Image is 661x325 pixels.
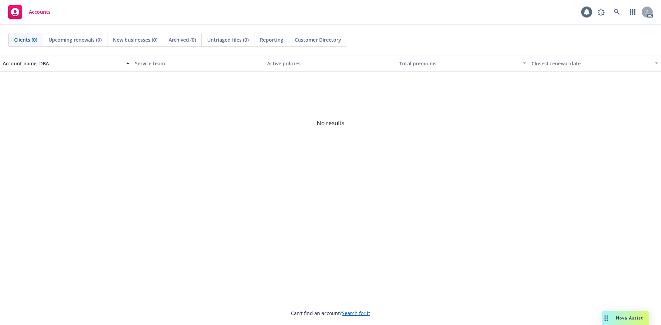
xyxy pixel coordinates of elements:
[626,5,640,19] a: Switch app
[532,60,651,67] div: Closest renewal date
[113,36,157,43] span: New businesses (0)
[6,2,53,22] a: Accounts
[135,60,262,67] div: Service team
[397,55,529,72] button: Total premiums
[29,9,51,15] span: Accounts
[602,311,649,325] button: Nova Assist
[399,60,518,67] div: Total premiums
[14,36,37,43] span: Clients (0)
[295,36,341,43] span: Customer Directory
[267,60,394,67] div: Active policies
[132,55,264,72] button: Service team
[291,310,370,317] span: Can't find an account?
[49,36,102,43] span: Upcoming renewals (0)
[610,5,624,19] a: Search
[264,55,397,72] button: Active policies
[594,5,608,19] a: Report a Bug
[169,36,196,43] span: Archived (0)
[207,36,249,43] span: Untriaged files (0)
[529,55,661,72] button: Closest renewal date
[3,60,122,67] div: Account name, DBA
[602,311,610,325] div: Drag to move
[342,310,370,316] a: Search for it
[260,36,283,43] span: Reporting
[616,315,643,321] span: Nova Assist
